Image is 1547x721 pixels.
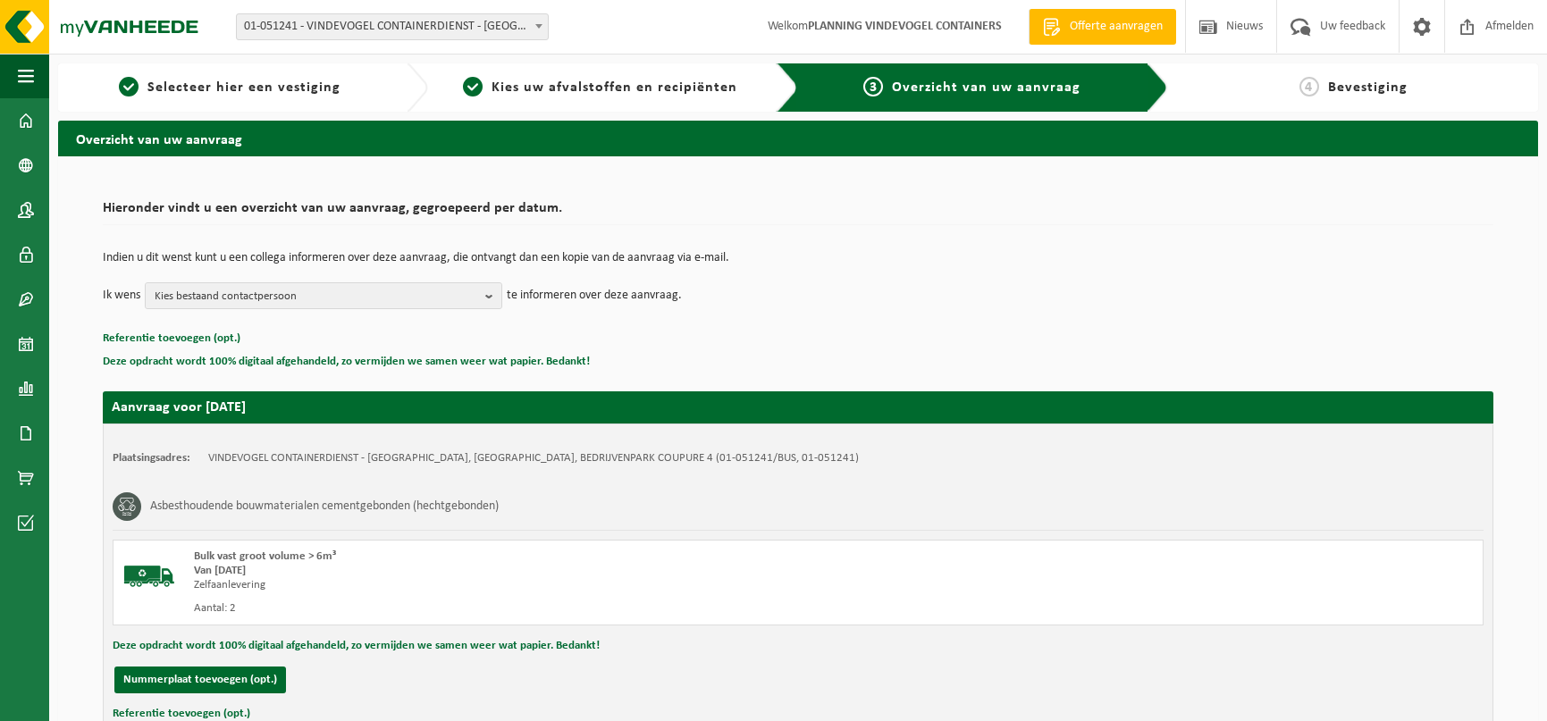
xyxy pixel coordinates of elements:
button: Referentie toevoegen (opt.) [103,327,240,350]
p: te informeren over deze aanvraag. [507,282,682,309]
p: Ik wens [103,282,140,309]
span: Bevestiging [1328,80,1408,95]
h3: Asbesthoudende bouwmaterialen cementgebonden (hechtgebonden) [150,492,499,521]
p: Indien u dit wenst kunt u een collega informeren over deze aanvraag, die ontvangt dan een kopie v... [103,252,1493,264]
span: Selecteer hier een vestiging [147,80,341,95]
button: Nummerplaat toevoegen (opt.) [114,667,286,693]
span: 01-051241 - VINDEVOGEL CONTAINERDIENST - OUDENAARDE - OUDENAARDE [237,14,548,39]
a: 1Selecteer hier een vestiging [67,77,392,98]
span: Kies uw afvalstoffen en recipiënten [492,80,737,95]
strong: Plaatsingsadres: [113,452,190,464]
span: Overzicht van uw aanvraag [892,80,1080,95]
div: Aantal: 2 [194,601,870,616]
strong: Aanvraag voor [DATE] [112,400,246,415]
span: Kies bestaand contactpersoon [155,283,478,310]
strong: PLANNING VINDEVOGEL CONTAINERS [808,20,1002,33]
button: Kies bestaand contactpersoon [145,282,502,309]
a: Offerte aanvragen [1029,9,1176,45]
span: Offerte aanvragen [1065,18,1167,36]
button: Deze opdracht wordt 100% digitaal afgehandeld, zo vermijden we samen weer wat papier. Bedankt! [103,350,590,373]
img: BL-SO-LV.png [122,549,176,603]
strong: Van [DATE] [194,565,246,576]
button: Deze opdracht wordt 100% digitaal afgehandeld, zo vermijden we samen weer wat papier. Bedankt! [113,634,600,658]
h2: Overzicht van uw aanvraag [58,121,1538,155]
td: VINDEVOGEL CONTAINERDIENST - [GEOGRAPHIC_DATA], [GEOGRAPHIC_DATA], BEDRIJVENPARK COUPURE 4 (01-05... [208,451,859,465]
span: 4 [1299,77,1319,96]
h2: Hieronder vindt u een overzicht van uw aanvraag, gegroepeerd per datum. [103,201,1493,225]
span: 2 [463,77,483,96]
span: 1 [119,77,139,96]
a: 2Kies uw afvalstoffen en recipiënten [437,77,762,98]
div: Zelfaanlevering [194,578,870,592]
span: 3 [863,77,883,96]
span: Bulk vast groot volume > 6m³ [194,550,336,562]
span: 01-051241 - VINDEVOGEL CONTAINERDIENST - OUDENAARDE - OUDENAARDE [236,13,549,40]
